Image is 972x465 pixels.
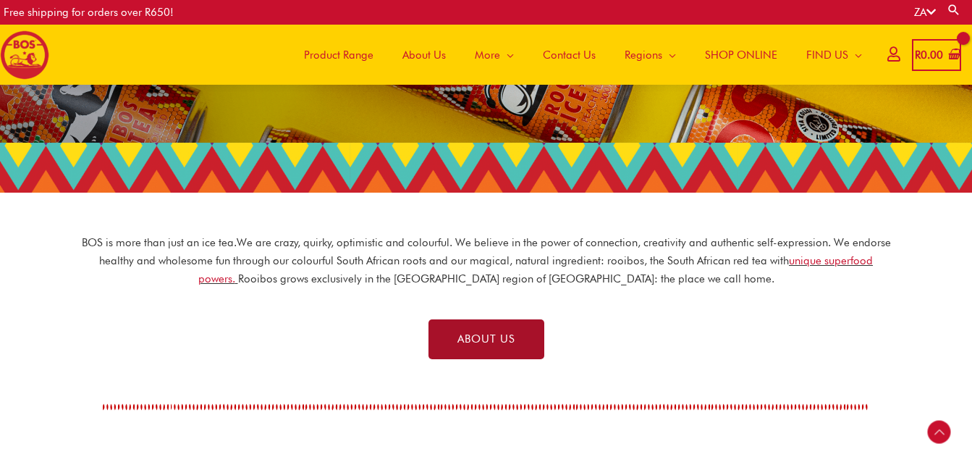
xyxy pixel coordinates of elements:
span: Product Range [304,33,373,77]
a: Product Range [290,25,388,85]
a: ZA [914,6,936,19]
a: ABOUT US [428,319,544,359]
span: Contact Us [543,33,596,77]
a: Search button [947,3,961,17]
span: SHOP ONLINE [705,33,777,77]
a: SHOP ONLINE [690,25,792,85]
a: More [460,25,528,85]
a: About Us [388,25,460,85]
nav: Site Navigation [279,25,876,85]
span: R [915,49,921,62]
span: About Us [402,33,446,77]
span: More [475,33,500,77]
bdi: 0.00 [915,49,943,62]
a: Contact Us [528,25,610,85]
a: Regions [610,25,690,85]
a: unique superfood powers. [198,254,874,285]
span: ABOUT US [457,334,515,345]
a: View Shopping Cart, empty [912,39,961,72]
span: Regions [625,33,662,77]
span: FIND US [806,33,848,77]
p: BOS is more than just an ice tea. We are crazy, quirky, optimistic and colourful. We believe in t... [81,234,892,288]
